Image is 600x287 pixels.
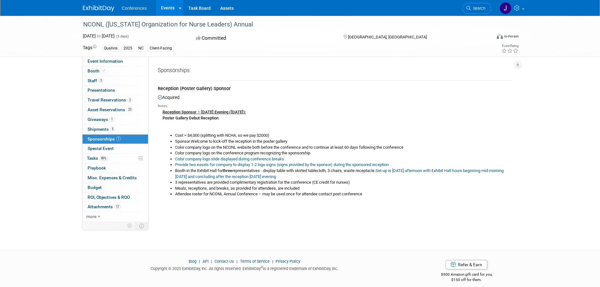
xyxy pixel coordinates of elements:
div: Committed [194,33,333,44]
span: Attachments [88,204,121,209]
li: Meals, receptions, and breaks, as provided for attendees, are included [175,186,513,192]
div: NCONL ([US_STATE] Organization for Nurse Leaders) Annual [81,19,482,30]
span: Tasks [87,156,108,161]
a: Attachments17 [83,202,148,212]
a: Misc. Expenses & Credits [83,173,148,183]
a: Shipments5 [83,125,148,134]
a: Playbook [83,164,148,173]
div: Event Rating [501,44,518,48]
u: Reception Sponsor – [DATE] Evening ([DATE]): [163,110,246,114]
li: Color company logo on the NCONL website both before the conference and to continue at least 60 da... [175,145,513,151]
span: Staff [88,78,103,83]
div: Copyright © 2025 ExhibitDay, Inc. All rights reserved. ExhibitDay is a registered trademark of Ex... [83,264,407,272]
sup: ® [261,266,263,269]
td: Personalize Event Tab Strip [124,222,135,230]
a: Terms of Service [240,259,270,264]
span: ROI, Objectives & ROO [88,195,130,200]
a: Color company logo slide displayed during conference breaks [175,157,284,161]
a: Budget [83,183,148,192]
td: Toggle Event Tabs [135,222,148,230]
span: Presentations [88,88,115,93]
a: Event Information [83,57,148,66]
b: Poster Gallery Debut Reception [163,116,219,120]
span: | [209,259,214,264]
div: Event Format [454,33,519,42]
img: Jenny Clavero [500,2,511,14]
a: Privacy Policy [276,259,300,264]
a: Set-up is [DATE] afternoon with Exhibit Hall hours beginning mid-morning [DATE] and concluding af... [175,168,504,179]
li: Sponsor Welcome to kick-off the reception in the poster gallery [175,139,513,145]
span: [GEOGRAPHIC_DATA], [GEOGRAPHIC_DATA] [348,35,427,39]
div: Reception (Poster Gallery) Sponsor [158,85,513,93]
a: Sponsorships1 [83,135,148,144]
a: Special Event [83,144,148,153]
span: 23 [127,107,133,112]
span: 1 [110,117,114,122]
li: Color company logo on the conference program recognizing the sponsorship [175,150,513,156]
a: Booth [83,66,148,76]
span: | [271,259,275,264]
span: 5 [110,127,115,131]
div: $150 off for them. [416,277,517,283]
img: ExhibitDay [83,5,114,12]
span: Playbook [88,165,106,170]
a: Refer & Earn [446,260,487,269]
span: Shipments [88,127,115,132]
span: (3 days) [116,34,129,38]
span: Giveaways [88,117,114,122]
div: $500 Amazon gift card for you, [416,268,517,282]
span: Budget [88,185,102,190]
a: Blog [189,259,197,264]
span: Booth [88,68,107,73]
span: | [235,259,239,264]
a: Provide two easels for company to display 1-2 logo signs (signs provided by the sponsor) during t... [175,162,389,167]
a: ROI, Objectives & ROO [83,193,148,202]
span: 1 [116,136,121,141]
a: Giveaways1 [83,115,148,124]
span: to [96,33,102,38]
a: Travel Reservations2 [83,95,148,105]
a: Presentations [83,86,148,95]
i: Booth reservation complete [102,69,106,72]
div: Notes: [158,104,513,109]
a: API [203,259,209,264]
div: Sponsorships: [158,67,513,77]
span: Sponsorships [88,136,121,141]
span: more [86,214,96,219]
span: Conferences [122,6,147,11]
span: 3 [99,78,103,83]
span: 89% [100,156,108,161]
li: Cost = $4,000 (splitting with NCHA, so we pay $2000) [175,133,513,139]
div: Client-Facing [148,45,174,52]
span: 2 [128,98,132,102]
li: Attendee roster for NCONL Annual Conference – may be used once for attendee contact post conference [175,191,513,197]
span: Event Information [88,59,123,64]
a: Search [462,3,491,14]
span: | [197,259,202,264]
img: Format-Inperson.png [497,34,503,39]
div: 2025 [122,45,134,52]
span: Travel Reservations [88,97,132,102]
a: Tasks89% [83,154,148,163]
a: Asset Reservations23 [83,105,148,115]
li: 3 representatives are provided complimentary registration for the conference (CE credit for nurses) [175,180,513,186]
span: [DATE] [DATE] [83,33,115,38]
div: Qualivis [102,45,119,52]
div: In-Person [504,34,519,39]
a: Contact Us [214,259,234,264]
span: Misc. Expenses & Credits [88,175,137,180]
span: 17 [114,204,121,209]
div: Acquired [158,93,513,202]
a: more [83,212,148,221]
div: NC [136,45,146,52]
span: Search [471,6,485,11]
li: Booth in the Exhibit Hall for representatives - display table with skirted tablecloth, 3 chairs, ... [175,168,513,180]
td: Tags [83,44,96,52]
a: Staff3 [83,76,148,86]
span: Special Event [88,146,114,151]
b: three [223,168,232,173]
span: Asset Reservations [88,107,133,112]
